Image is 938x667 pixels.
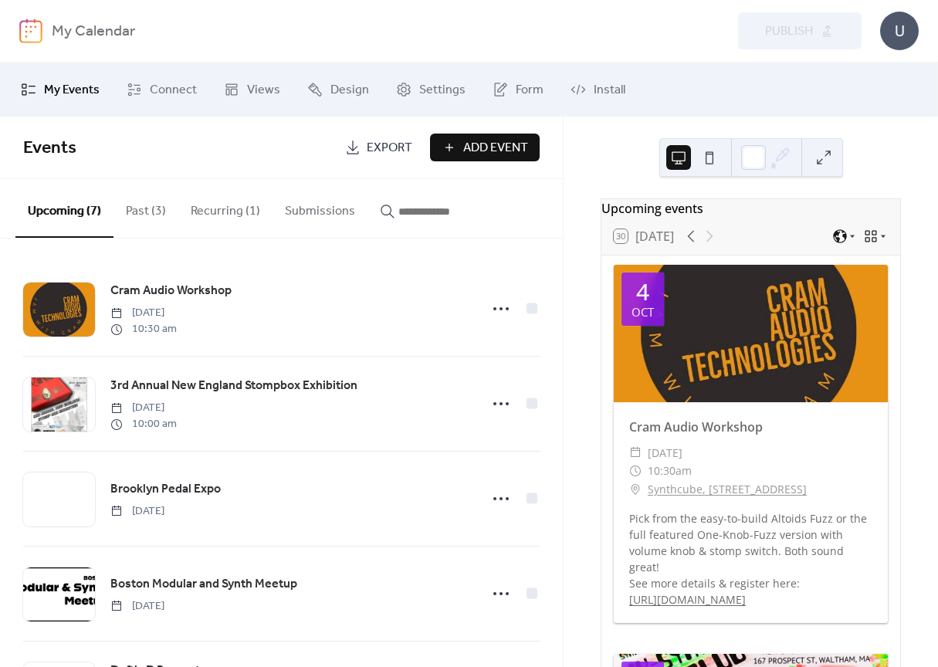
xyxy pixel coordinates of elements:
a: Boston Modular and Synth Meetup [110,574,297,594]
div: ​ [629,480,642,499]
a: [URL][DOMAIN_NAME] [629,592,746,607]
button: Add Event [430,134,540,161]
span: Export [367,139,412,157]
div: U [880,12,919,50]
span: Brooklyn Pedal Expo [110,480,221,499]
span: [DATE] [648,444,682,462]
a: Connect [115,69,208,110]
button: Past (3) [113,179,178,236]
span: 3rd Annual New England Stompbox Exhibition [110,377,357,395]
b: My Calendar [52,17,135,46]
a: Settings [384,69,477,110]
button: Submissions [273,179,367,236]
div: Oct [632,306,654,318]
span: Form [516,81,543,100]
a: Synthcube, [STREET_ADDRESS] [648,480,807,499]
span: Install [594,81,625,100]
span: My Events [44,81,100,100]
span: Settings [419,81,466,100]
a: Export [334,134,424,161]
div: Pick from the easy-to-build Altoids Fuzz or the full featured One-Knob-Fuzz version with volume k... [614,510,888,608]
span: 10:30 am [110,321,177,337]
a: Views [212,69,292,110]
span: Boston Modular and Synth Meetup [110,575,297,594]
span: Connect [150,81,197,100]
span: Design [330,81,369,100]
a: Brooklyn Pedal Expo [110,479,221,499]
span: Views [247,81,280,100]
div: ​ [629,444,642,462]
a: 3rd Annual New England Stompbox Exhibition [110,376,357,396]
a: Install [559,69,637,110]
span: 10:30am [648,462,692,480]
div: ​ [629,462,642,480]
span: [DATE] [110,305,177,321]
div: 4 [636,280,649,303]
img: logo [19,19,42,43]
button: Recurring (1) [178,179,273,236]
a: My Events [9,69,111,110]
span: 10:00 am [110,416,177,432]
a: Design [296,69,381,110]
span: [DATE] [110,503,164,520]
span: [DATE] [110,400,177,416]
span: Events [23,131,76,165]
div: Upcoming events [601,199,900,218]
a: Cram Audio Workshop [110,281,232,301]
button: Upcoming (7) [15,179,113,238]
span: [DATE] [110,598,164,615]
a: Form [481,69,555,110]
span: Add Event [463,139,528,157]
div: Cram Audio Workshop [614,418,888,436]
span: Cram Audio Workshop [110,282,232,300]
